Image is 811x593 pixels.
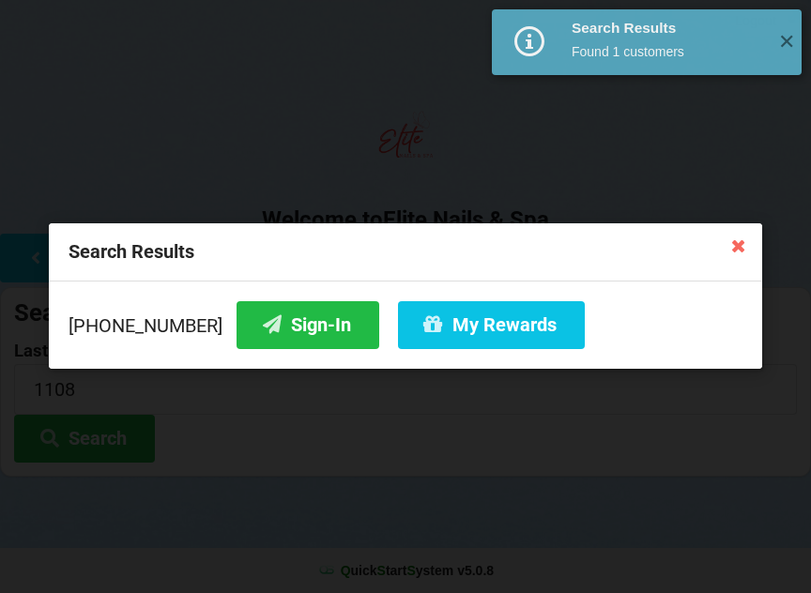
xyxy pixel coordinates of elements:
[69,301,742,349] div: [PHONE_NUMBER]
[572,19,764,38] div: Search Results
[237,301,379,349] button: Sign-In
[49,223,762,281] div: Search Results
[398,301,585,349] button: My Rewards
[572,42,764,61] div: Found 1 customers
